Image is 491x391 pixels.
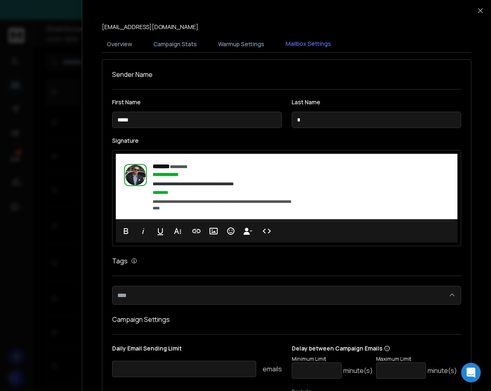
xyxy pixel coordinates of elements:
p: emails [263,364,282,374]
button: Bold (⌘B) [118,223,134,239]
div: Open Intercom Messenger [461,363,481,382]
p: minute(s) [428,366,457,375]
h1: Tags [112,256,128,266]
p: Minimum Limit [292,356,373,362]
button: Emoticons [223,223,239,239]
button: Underline (⌘U) [153,223,168,239]
p: Daily Email Sending Limit [112,344,282,356]
button: Code View [259,223,275,239]
button: Insert Link (⌘K) [189,223,204,239]
p: Delay between Campaign Emails [292,344,457,353]
button: Campaign Stats [149,35,202,53]
button: Insert Image (⌘P) [206,223,221,239]
p: [EMAIL_ADDRESS][DOMAIN_NAME] [102,23,198,31]
label: Last Name [292,99,462,105]
p: minute(s) [343,366,373,375]
button: Insert Unsubscribe Link [240,223,256,239]
button: Warmup Settings [213,35,269,53]
p: Maximum Limit [376,356,457,362]
h1: Campaign Settings [112,315,461,324]
label: Signature [112,138,461,144]
h1: Sender Name [112,70,461,79]
label: First Name [112,99,282,105]
button: Overview [102,35,137,53]
button: Italic (⌘I) [135,223,151,239]
button: Mailbox Settings [281,35,336,54]
button: More Text [170,223,185,239]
